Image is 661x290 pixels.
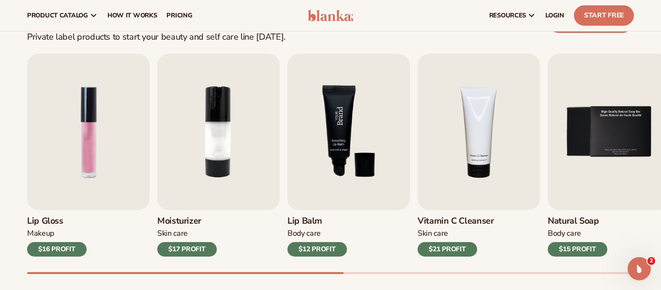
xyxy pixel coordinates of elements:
[574,5,634,26] a: Start Free
[107,12,157,19] span: How It Works
[545,12,564,19] span: LOGIN
[157,54,280,257] a: 2 / 9
[489,12,526,19] span: resources
[166,12,192,19] span: pricing
[157,229,217,239] div: Skin Care
[157,216,217,227] h3: Moisturizer
[27,54,150,257] a: 1 / 9
[27,216,87,227] h3: Lip Gloss
[287,54,410,210] img: Shopify Image 4
[548,229,607,239] div: Body Care
[287,229,347,239] div: Body Care
[628,257,651,280] iframe: Intercom live chat
[418,229,494,239] div: Skin Care
[647,257,655,265] span: 2
[27,242,87,257] div: $16 PROFIT
[548,216,607,227] h3: Natural Soap
[157,242,217,257] div: $17 PROFIT
[548,242,607,257] div: $15 PROFIT
[27,32,285,43] div: Private label products to start your beauty and self care line [DATE].
[287,216,347,227] h3: Lip Balm
[418,216,494,227] h3: Vitamin C Cleanser
[27,229,87,239] div: Makeup
[308,10,353,21] img: logo
[418,54,540,257] a: 4 / 9
[27,12,88,19] span: product catalog
[418,242,477,257] div: $21 PROFIT
[287,54,410,257] a: 3 / 9
[287,242,347,257] div: $12 PROFIT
